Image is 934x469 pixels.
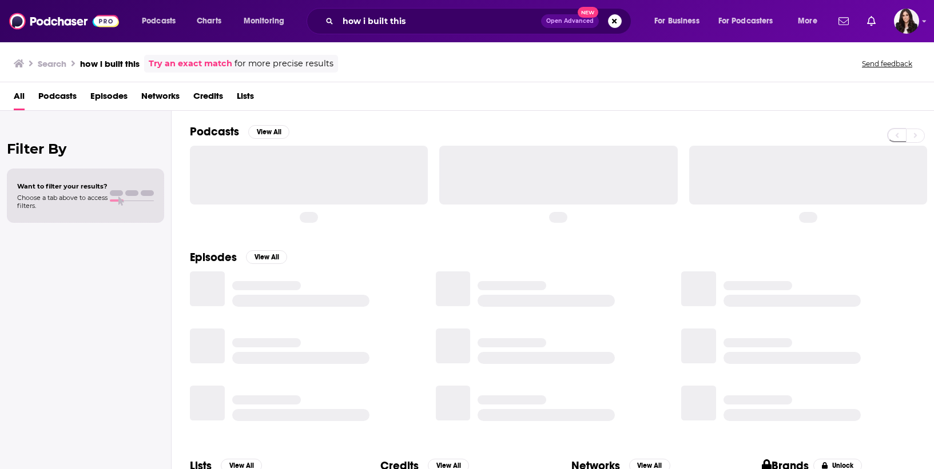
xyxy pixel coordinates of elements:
[246,250,287,264] button: View All
[894,9,919,34] button: Show profile menu
[236,12,299,30] button: open menu
[317,8,642,34] div: Search podcasts, credits, & more...
[859,59,916,69] button: Send feedback
[338,12,541,30] input: Search podcasts, credits, & more...
[141,87,180,110] a: Networks
[646,12,714,30] button: open menu
[38,58,66,69] h3: Search
[7,141,164,157] h2: Filter By
[235,57,333,70] span: for more precise results
[546,18,594,24] span: Open Advanced
[248,125,289,139] button: View All
[718,13,773,29] span: For Podcasters
[134,12,190,30] button: open menu
[193,87,223,110] a: Credits
[711,12,790,30] button: open menu
[190,250,237,264] h2: Episodes
[244,13,284,29] span: Monitoring
[790,12,832,30] button: open menu
[14,87,25,110] a: All
[190,125,289,139] a: PodcastsView All
[9,10,119,32] img: Podchaser - Follow, Share and Rate Podcasts
[894,9,919,34] img: User Profile
[798,13,817,29] span: More
[578,7,598,18] span: New
[834,11,853,31] a: Show notifications dropdown
[149,57,232,70] a: Try an exact match
[90,87,128,110] a: Episodes
[17,182,108,190] span: Want to filter your results?
[80,58,140,69] h3: how i built this
[190,250,287,264] a: EpisodesView All
[197,13,221,29] span: Charts
[17,194,108,210] span: Choose a tab above to access filters.
[142,13,176,29] span: Podcasts
[190,125,239,139] h2: Podcasts
[189,12,228,30] a: Charts
[863,11,880,31] a: Show notifications dropdown
[38,87,77,110] a: Podcasts
[237,87,254,110] a: Lists
[654,13,699,29] span: For Business
[894,9,919,34] span: Logged in as RebeccaShapiro
[541,14,599,28] button: Open AdvancedNew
